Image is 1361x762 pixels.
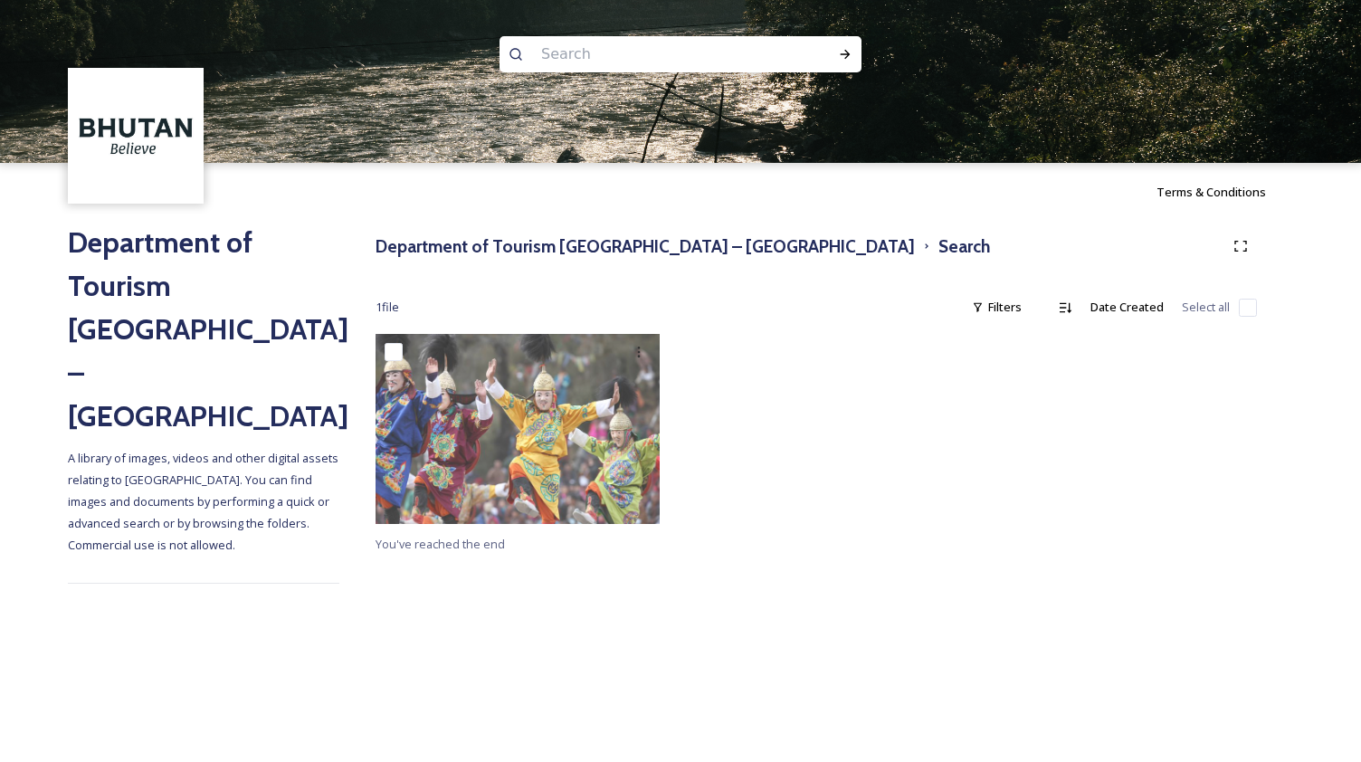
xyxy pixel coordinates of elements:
span: You've reached the end [376,536,505,552]
h2: Department of Tourism [GEOGRAPHIC_DATA] – [GEOGRAPHIC_DATA] [68,221,339,438]
span: Terms & Conditions [1156,184,1266,200]
input: Search [532,34,780,74]
a: Terms & Conditions [1156,181,1293,203]
span: 1 file [376,299,399,316]
h3: Search [938,233,990,260]
span: A library of images, videos and other digital assets relating to [GEOGRAPHIC_DATA]. You can find ... [68,450,341,553]
img: Masked dance at the Druk Wangyel Tsechu, a festival that pays respect to the Royal Bhutan Army.JPG [376,334,660,523]
div: Filters [963,290,1031,325]
span: Select all [1182,299,1230,316]
h3: Department of Tourism [GEOGRAPHIC_DATA] – [GEOGRAPHIC_DATA] [376,233,915,260]
div: Date Created [1081,290,1173,325]
img: BT_Logo_BB_Lockup_CMYK_High%2520Res.jpg [71,71,202,202]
